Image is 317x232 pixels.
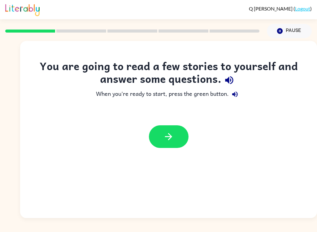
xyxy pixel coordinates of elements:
div: ( ) [249,6,312,11]
img: Literably [5,2,40,16]
div: You are going to read a few stories to yourself and answer some questions. [33,60,305,88]
a: Logout [295,6,310,11]
span: Q [PERSON_NAME] [249,6,293,11]
button: Pause [267,24,312,38]
div: When you're ready to start, press the green button. [33,88,305,100]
